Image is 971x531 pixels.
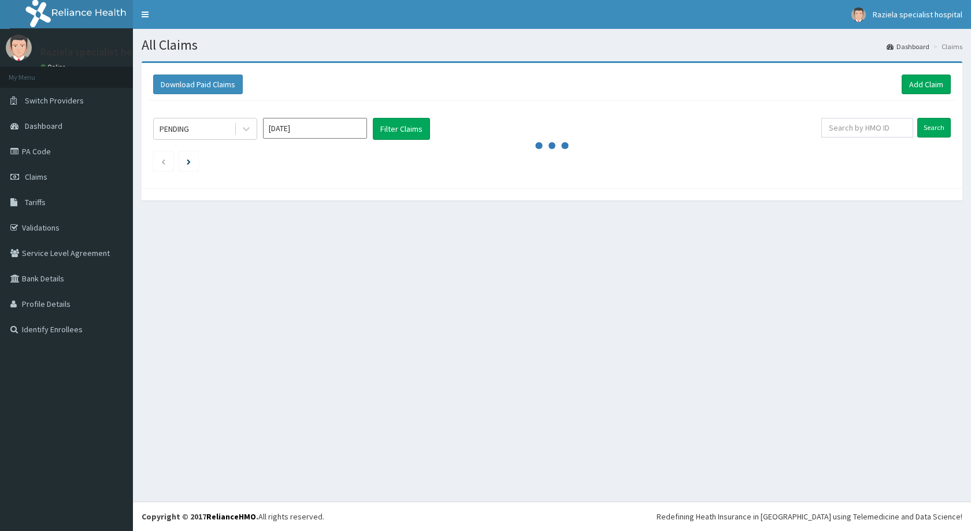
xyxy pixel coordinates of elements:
input: Select Month and Year [263,118,367,139]
strong: Copyright © 2017 . [142,511,258,522]
span: Raziela specialist hospital [873,9,962,20]
a: Online [40,63,68,71]
input: Search by HMO ID [821,118,913,138]
a: Add Claim [902,75,951,94]
p: Raziela specialist hospital [40,47,158,57]
svg: audio-loading [535,128,569,163]
div: PENDING [160,123,189,135]
a: RelianceHMO [206,511,256,522]
footer: All rights reserved. [133,502,971,531]
a: Next page [187,156,191,166]
span: Switch Providers [25,95,84,106]
a: Previous page [161,156,166,166]
button: Filter Claims [373,118,430,140]
h1: All Claims [142,38,962,53]
span: Dashboard [25,121,62,131]
button: Download Paid Claims [153,75,243,94]
img: User Image [6,35,32,61]
span: Claims [25,172,47,182]
li: Claims [931,42,962,51]
span: Tariffs [25,197,46,207]
img: User Image [851,8,866,22]
input: Search [917,118,951,138]
a: Dashboard [887,42,929,51]
div: Redefining Heath Insurance in [GEOGRAPHIC_DATA] using Telemedicine and Data Science! [657,511,962,522]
